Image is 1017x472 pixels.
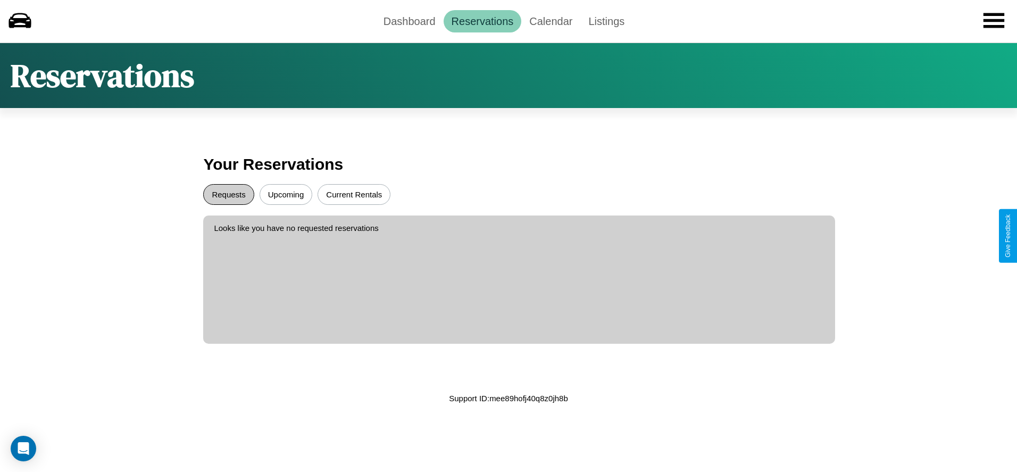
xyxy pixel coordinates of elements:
a: Calendar [521,10,580,32]
a: Listings [580,10,632,32]
button: Upcoming [260,184,313,205]
h1: Reservations [11,54,194,97]
a: Reservations [444,10,522,32]
div: Give Feedback [1004,214,1012,258]
div: Open Intercom Messenger [11,436,36,461]
p: Looks like you have no requested reservations [214,221,824,235]
button: Requests [203,184,254,205]
a: Dashboard [376,10,444,32]
h3: Your Reservations [203,150,813,179]
p: Support ID: mee89hofj40q8z0jh8b [449,391,568,405]
button: Current Rentals [318,184,390,205]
